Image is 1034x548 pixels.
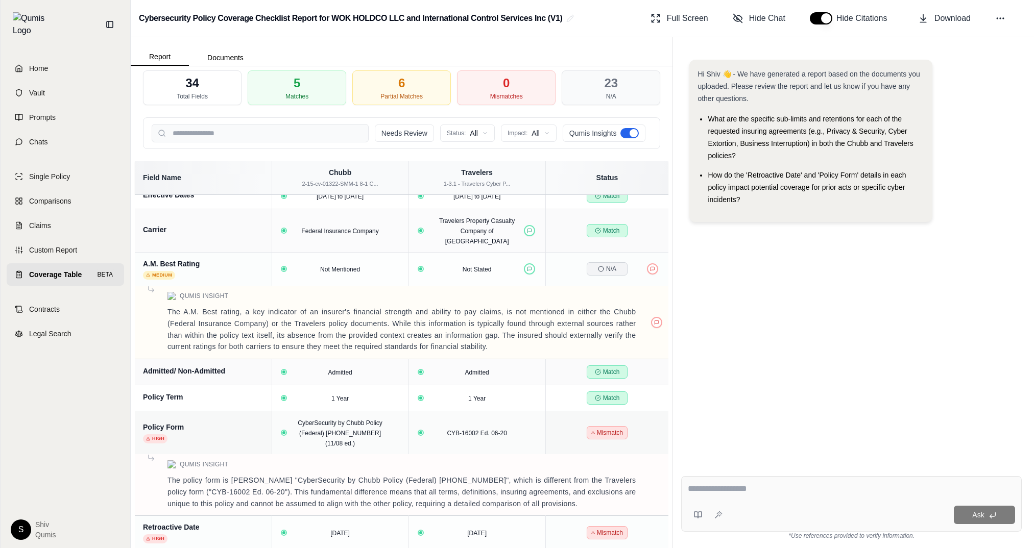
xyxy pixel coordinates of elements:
[320,266,360,273] span: Not Mentioned
[330,530,350,537] span: [DATE]
[29,196,71,206] span: Comparisons
[298,419,382,447] span: CyberSecurity by Chubb Policy (Federal) [PHONE_NUMBER] (11/08 ed.)
[29,329,71,339] span: Legal Search
[167,475,636,509] p: The policy form is [PERSON_NAME] "CyberSecurity by Chubb Policy (Federal) [PHONE_NUMBER]", which ...
[470,128,478,138] span: All
[447,430,507,437] span: CYB-16002 Ed. 06-20
[914,8,975,29] button: Download
[934,12,971,24] span: Download
[189,49,262,66] button: Documents
[587,526,628,539] span: Mismatch
[131,48,189,66] button: Report
[135,161,272,194] th: Field Name
[29,171,70,182] span: Single Policy
[139,9,562,28] h2: Cybersecurity Policy Coverage Checklist Report for WOK HOLDCO LLC and International Control Servi...
[143,190,263,200] div: Effective Dates
[398,75,405,91] div: 6
[278,167,402,178] div: Chubb
[29,269,82,280] span: Coverage Table
[29,137,48,147] span: Chats
[143,392,263,402] div: Policy Term
[375,124,434,142] button: Needs Review
[7,57,124,80] a: Home
[440,124,495,142] button: Status:All
[143,271,175,280] span: Medium
[380,92,423,101] div: Partial Matches
[294,75,300,91] div: 5
[569,128,617,138] span: Qumis Insights
[415,180,539,188] div: 1-3.1 - Travelers Cyber P...
[524,263,535,275] button: Positive feedback provided
[7,239,124,261] a: Custom Report
[606,92,616,101] div: N/A
[587,189,628,203] span: Match
[439,217,515,245] span: Travelers Property Casualty Company of [GEOGRAPHIC_DATA]
[167,460,176,468] img: Qumis Logo
[285,92,308,101] div: Matches
[587,262,628,276] span: N/A
[301,228,378,235] span: Federal Insurance Company
[7,106,124,129] a: Prompts
[143,366,263,376] div: Admitted/ Non-Admitted
[29,220,51,231] span: Claims
[447,129,466,137] span: Status:
[180,460,228,468] span: Qumis Insight
[177,92,208,101] div: Total Fields
[167,306,636,353] p: The A.M. Best rating, a key indicator of an insurer's financial strength and ability to pay claim...
[490,92,523,101] div: Mismatches
[7,298,124,320] a: Contracts
[587,224,628,237] span: Match
[180,292,228,300] span: Qumis Insight
[651,317,662,328] button: Negative feedback provided
[667,12,708,24] span: Full Screen
[587,426,628,439] span: Mismatch
[954,506,1015,524] button: Ask
[143,225,263,235] div: Carrier
[7,82,124,104] a: Vault
[143,534,167,543] span: High
[29,245,77,255] span: Custom Report
[29,112,56,122] span: Prompts
[13,12,51,37] img: Qumis Logo
[102,16,118,33] button: Collapse sidebar
[749,12,785,24] span: Hide Chat
[415,167,539,178] div: Travelers
[646,8,712,29] button: Full Screen
[143,422,263,432] div: Policy Form
[143,434,167,443] span: High
[328,369,352,376] span: Admitted
[7,190,124,212] a: Comparisons
[143,522,263,532] div: Retroactive Date
[7,263,124,286] a: Coverage TableBETA
[465,369,489,376] span: Admitted
[7,214,124,237] a: Claims
[11,519,31,540] div: S
[94,269,116,280] span: BETA
[708,115,913,160] span: What are the specific sub-limits and retentions for each of the requested insuring agreements (e....
[729,8,789,29] button: Hide Chat
[532,128,540,138] span: All
[587,365,628,379] span: Match
[708,171,906,204] span: How do the 'Retroactive Date' and 'Policy Form' details in each policy impact potential coverage ...
[524,225,535,236] button: Positive feedback provided
[35,530,56,540] span: Qumis
[468,395,486,402] span: 1 Year
[545,161,668,194] th: Status
[7,131,124,153] a: Chats
[463,266,492,273] span: Not Stated
[836,12,894,24] span: Hide Citations
[185,75,199,91] div: 34
[972,511,984,519] span: Ask
[508,129,527,137] span: Impact:
[501,124,557,142] button: Impact:All
[278,180,402,188] div: 2-15-cv-01322-SMM-1 8-1 C...
[29,63,48,73] span: Home
[453,193,500,200] span: [DATE] to [DATE]
[331,395,349,402] span: 1 Year
[7,322,124,345] a: Legal Search
[698,70,920,103] span: Hi Shiv 👋 - We have generated a report based on the documents you uploaded. Please review the rep...
[587,391,628,405] span: Match
[29,88,45,98] span: Vault
[605,75,618,91] div: 23
[647,263,658,275] button: Negative feedback provided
